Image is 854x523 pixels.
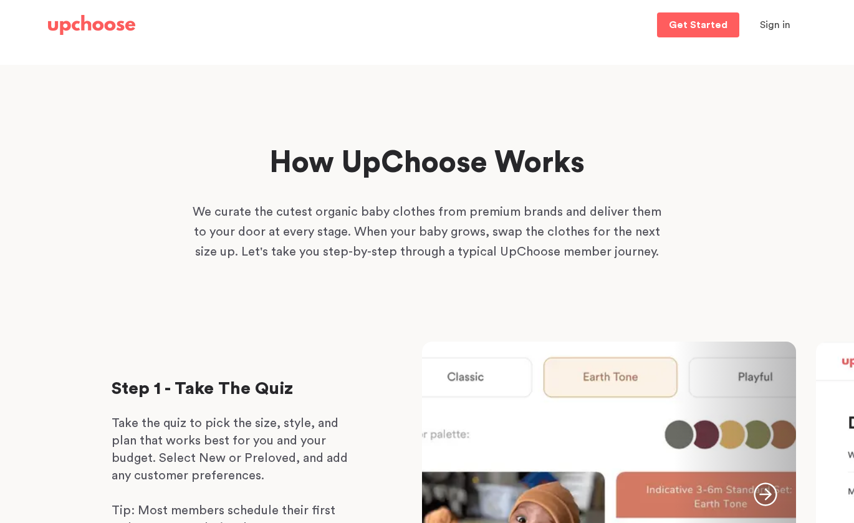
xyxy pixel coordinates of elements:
h1: How UpChoose Works [173,143,681,183]
p: Step 1 - Take The Quiz [112,379,361,399]
button: Sign in [744,12,806,37]
a: Get Started [657,12,739,37]
p: Get Started [669,20,727,30]
span: Sign in [760,20,790,30]
p: Take the quiz to pick the size, style, and plan that works best for you and your budget. Select N... [112,415,361,484]
a: UpChoose [48,12,135,38]
p: We curate the cutest organic baby clothes from premium brands and deliver them to your door at ev... [190,202,664,262]
img: UpChoose [48,15,135,35]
